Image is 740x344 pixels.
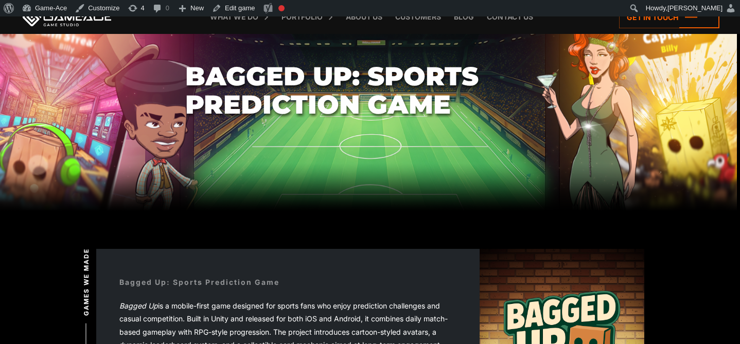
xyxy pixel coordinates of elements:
div: Bagged Up: Sports Prediction Game [119,277,279,287]
a: Get in touch [619,6,719,28]
h1: Bagged Up: Sports Prediction Game [185,62,555,119]
em: Bagged Up [119,301,158,310]
span: [PERSON_NAME] [667,4,723,12]
div: Focus keyphrase not set [278,5,285,11]
span: Games we made [81,248,91,316]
